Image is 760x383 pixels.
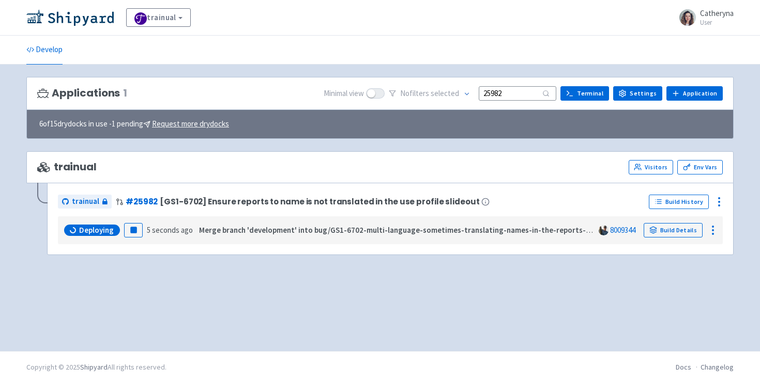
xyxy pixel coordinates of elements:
a: Env Vars [677,160,723,174]
a: Changelog [701,362,734,372]
input: Search... [479,86,556,100]
a: trainual [126,8,191,27]
span: Deploying [79,225,114,235]
u: Request more drydocks [152,119,229,129]
button: Pause [124,223,143,237]
a: Application [666,86,723,101]
a: Settings [613,86,662,101]
span: Minimal view [324,88,364,100]
span: [GS1-6702] Ensure reports to name is not translated in the use profile slideout [160,197,479,206]
div: Copyright © 2025 All rights reserved. [26,362,166,373]
strong: Merge branch 'development' into bug/GS1-6702-multi-language-sometimes-translating-names-in-the-re... [199,225,613,235]
small: User [700,19,734,26]
span: 1 [123,87,127,99]
span: No filter s [400,88,459,100]
span: selected [431,88,459,98]
span: Catheryna [700,8,734,18]
a: Visitors [629,160,673,174]
a: trainual [58,195,112,209]
span: trainual [72,196,99,208]
h3: Applications [37,87,127,99]
a: Develop [26,36,63,65]
a: Build Details [644,223,703,237]
a: 8009344 [610,225,635,235]
a: Catheryna User [673,9,734,26]
a: #25982 [126,196,158,207]
span: trainual [37,161,97,173]
a: Terminal [560,86,609,101]
a: Build History [649,195,709,209]
img: Shipyard logo [26,9,114,26]
span: 6 of 15 drydocks in use - 1 pending [39,118,229,130]
a: Shipyard [80,362,108,372]
a: Docs [676,362,691,372]
time: 5 seconds ago [147,225,193,235]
